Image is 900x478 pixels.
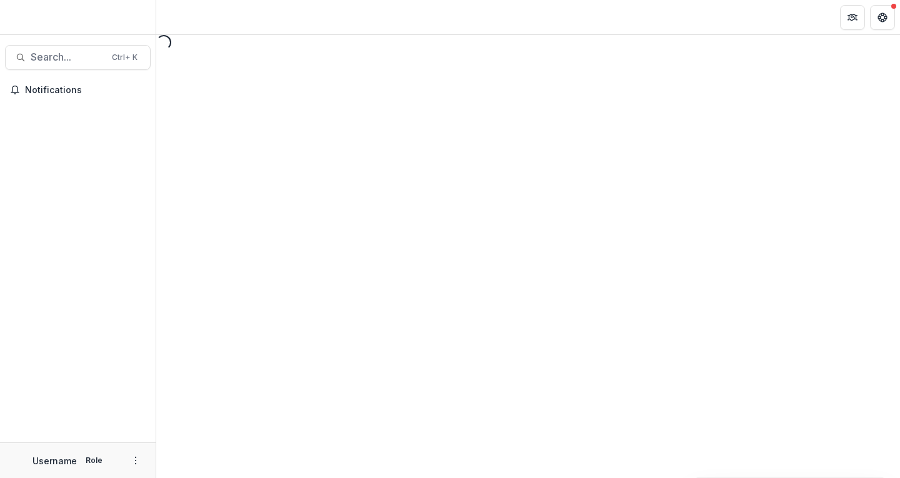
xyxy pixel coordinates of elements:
p: Role [82,455,106,466]
button: More [128,453,143,468]
button: Get Help [870,5,895,30]
span: Search... [31,51,104,63]
span: Notifications [25,85,146,96]
button: Notifications [5,80,151,100]
p: Username [32,454,77,467]
button: Search... [5,45,151,70]
div: Ctrl + K [109,51,140,64]
button: Partners [840,5,865,30]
